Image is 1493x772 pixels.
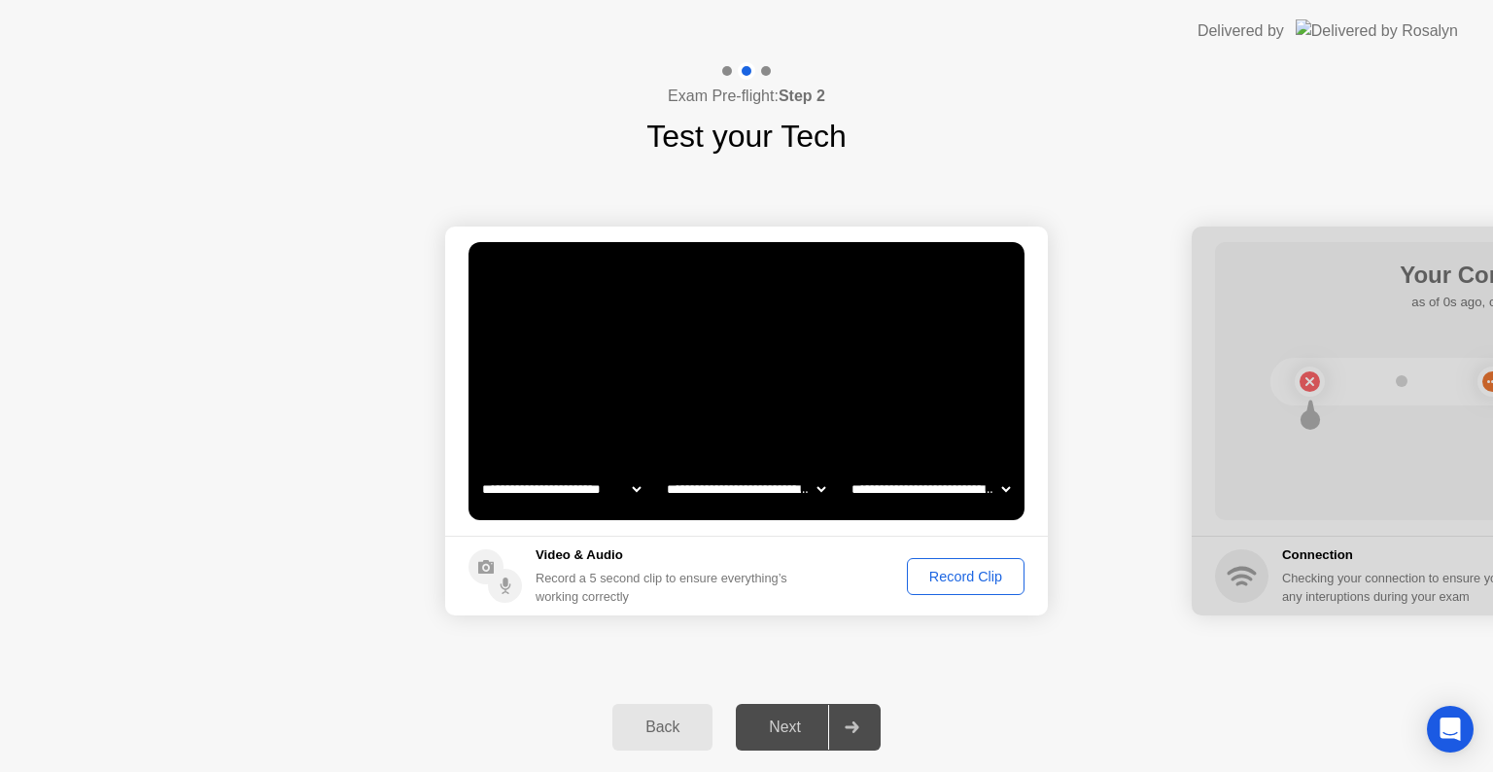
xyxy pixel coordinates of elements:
[914,569,1018,584] div: Record Clip
[1427,706,1474,753] div: Open Intercom Messenger
[646,113,847,159] h1: Test your Tech
[668,85,825,108] h4: Exam Pre-flight:
[478,470,644,509] select: Available cameras
[742,719,828,736] div: Next
[1296,19,1458,42] img: Delivered by Rosalyn
[618,719,707,736] div: Back
[848,470,1014,509] select: Available microphones
[612,704,712,751] button: Back
[536,569,795,606] div: Record a 5 second clip to ensure everything’s working correctly
[907,558,1024,595] button: Record Clip
[663,470,829,509] select: Available speakers
[779,88,825,104] b: Step 2
[736,704,881,751] button: Next
[536,545,795,565] h5: Video & Audio
[1198,19,1284,43] div: Delivered by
